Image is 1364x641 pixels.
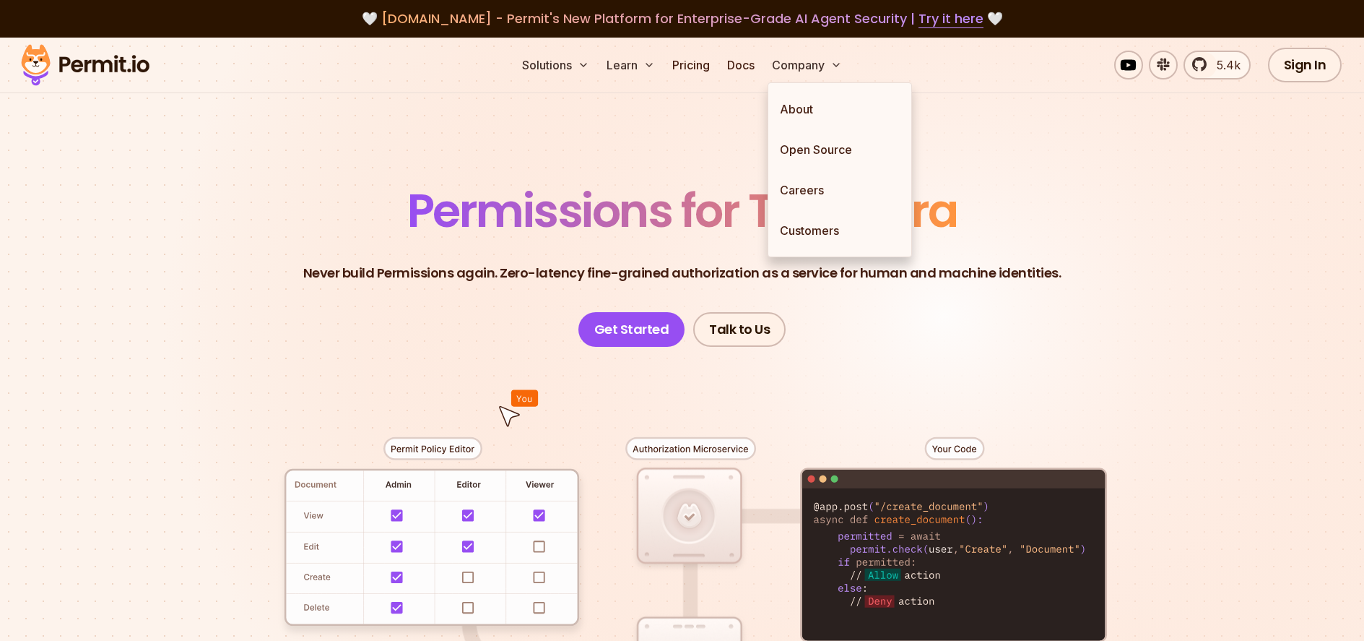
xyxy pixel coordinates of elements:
a: Pricing [666,51,716,79]
button: Solutions [516,51,595,79]
span: Permissions for The AI Era [407,178,957,243]
a: Open Source [768,129,911,170]
button: Company [766,51,848,79]
a: Try it here [918,9,983,28]
a: Get Started [578,312,685,347]
p: Never build Permissions again. Zero-latency fine-grained authorization as a service for human and... [303,263,1061,283]
a: About [768,89,911,129]
button: Learn [601,51,661,79]
span: [DOMAIN_NAME] - Permit's New Platform for Enterprise-Grade AI Agent Security | [381,9,983,27]
a: Sign In [1268,48,1342,82]
div: 🤍 🤍 [35,9,1329,29]
a: 5.4k [1183,51,1251,79]
a: Docs [721,51,760,79]
img: Permit logo [14,40,156,90]
span: 5.4k [1208,56,1241,74]
a: Careers [768,170,911,210]
a: Talk to Us [693,312,786,347]
a: Customers [768,210,911,251]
